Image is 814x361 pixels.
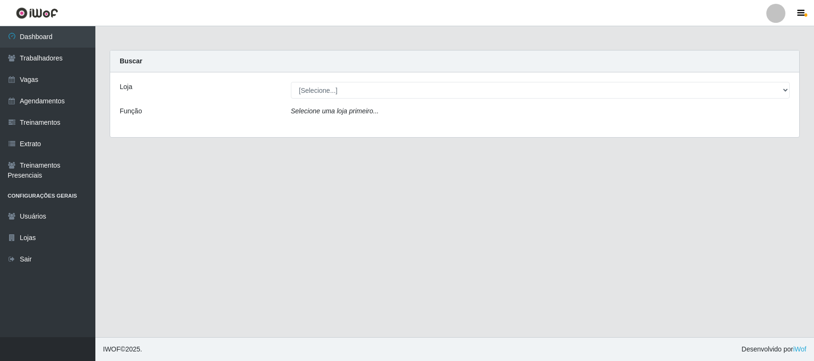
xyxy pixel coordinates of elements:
[291,107,379,115] i: Selecione uma loja primeiro...
[103,345,121,353] span: IWOF
[120,106,142,116] label: Função
[16,7,58,19] img: CoreUI Logo
[793,345,806,353] a: iWof
[120,82,132,92] label: Loja
[742,344,806,354] span: Desenvolvido por
[103,344,142,354] span: © 2025 .
[120,57,142,65] strong: Buscar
